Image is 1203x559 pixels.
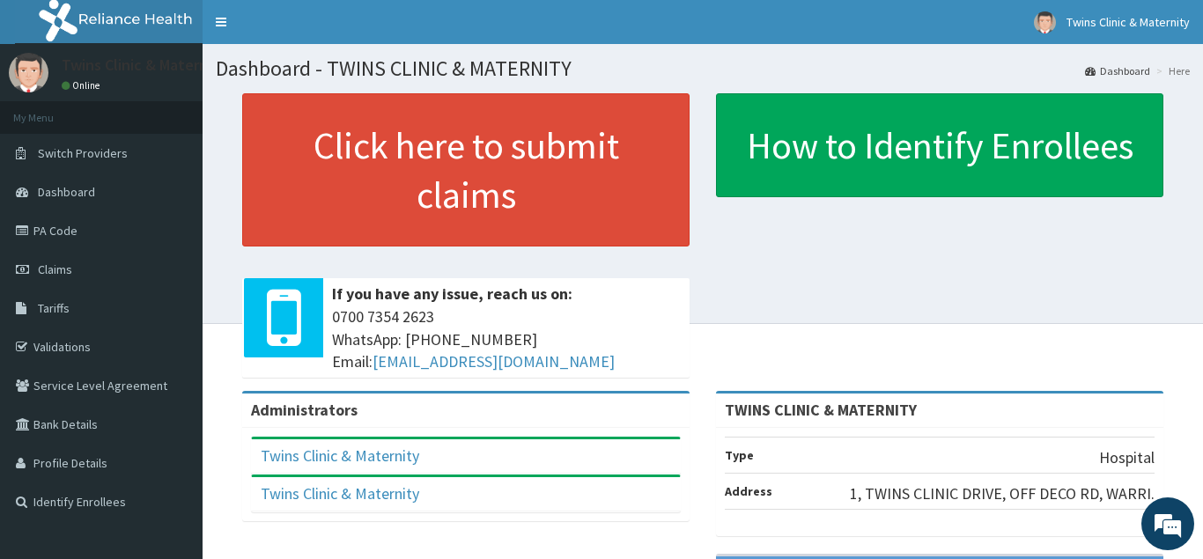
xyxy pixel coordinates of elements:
[62,79,104,92] a: Online
[289,9,331,51] div: Minimize live chat window
[242,93,690,246] a: Click here to submit claims
[251,400,358,420] b: Administrators
[1152,63,1190,78] li: Here
[62,57,226,73] p: Twins Clinic & Maternity
[1099,446,1155,469] p: Hospital
[725,483,772,499] b: Address
[38,300,70,316] span: Tariffs
[9,53,48,92] img: User Image
[1034,11,1056,33] img: User Image
[725,400,917,420] strong: TWINS CLINIC & MATERNITY
[332,305,681,373] span: 0700 7354 2623 WhatsApp: [PHONE_NUMBER] Email:
[373,351,615,371] a: [EMAIL_ADDRESS][DOMAIN_NAME]
[332,283,572,304] b: If you have any issue, reach us on:
[33,88,71,132] img: d_794563401_company_1708531726252_794563401
[261,445,419,466] a: Twins Clinic & Maternity
[716,93,1163,197] a: How to Identify Enrollees
[92,99,296,121] div: Chat with us now
[38,261,72,277] span: Claims
[725,447,754,463] b: Type
[261,483,419,504] a: Twins Clinic & Maternity
[216,57,1190,80] h1: Dashboard - TWINS CLINIC & MATERNITY
[38,184,95,200] span: Dashboard
[1085,63,1150,78] a: Dashboard
[102,167,243,345] span: We're online!
[1066,14,1190,30] span: Twins Clinic & Maternity
[9,372,336,434] textarea: Type your message and hit 'Enter'
[38,145,128,161] span: Switch Providers
[850,482,1155,505] p: 1, TWINS CLINIC DRIVE, OFF DECO RD, WARRI.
